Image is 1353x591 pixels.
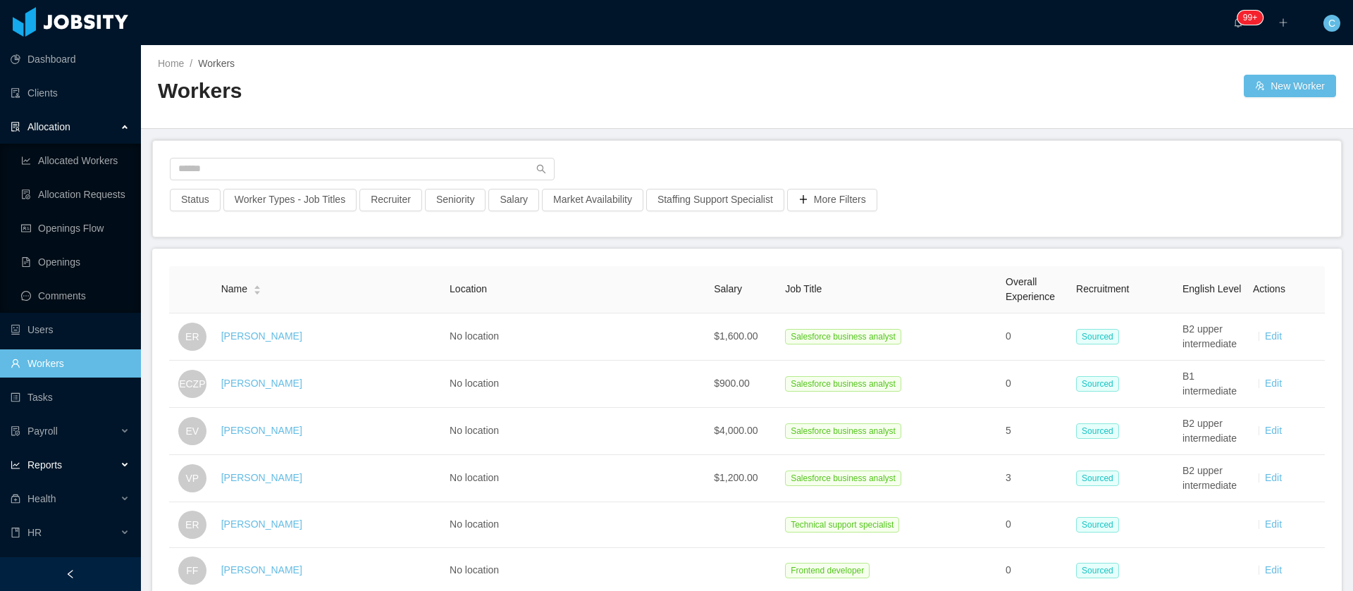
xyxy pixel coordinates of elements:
span: Recruitment [1076,283,1129,294]
td: B1 intermediate [1177,361,1247,408]
button: Salary [488,189,539,211]
h2: Workers [158,77,747,106]
a: Edit [1265,564,1282,576]
span: Reports [27,459,62,471]
span: Workers [198,58,235,69]
span: ER [185,323,199,351]
span: Salesforce business analyst [785,423,901,439]
span: Salesforce business analyst [785,329,901,344]
a: icon: pie-chartDashboard [11,45,130,73]
span: ECZP [179,370,205,398]
span: Salesforce business analyst [785,376,901,392]
a: Edit [1265,472,1282,483]
a: icon: robotUsers [11,316,130,344]
span: Salesforce business analyst [785,471,901,486]
td: No location [444,408,708,455]
button: Market Availability [542,189,643,211]
a: icon: file-textOpenings [21,248,130,276]
a: icon: messageComments [21,282,130,310]
span: Technical support specialist [785,517,899,533]
span: HR [27,527,42,538]
td: 0 [1000,502,1070,548]
button: Seniority [425,189,486,211]
i: icon: search [536,164,546,174]
span: Sourced [1076,471,1119,486]
span: Sourced [1076,517,1119,533]
a: [PERSON_NAME] [221,425,302,436]
span: Salary [714,283,742,294]
i: icon: caret-down [254,289,261,293]
i: icon: caret-up [254,284,261,288]
span: Location [450,283,487,294]
td: 0 [1000,361,1070,408]
a: icon: userWorkers [11,349,130,378]
i: icon: book [11,528,20,537]
span: Health [27,493,56,504]
i: icon: file-protect [11,426,20,436]
td: 3 [1000,455,1070,502]
a: Edit [1265,518,1282,530]
span: English Level [1182,283,1241,294]
span: $900.00 [714,378,750,389]
td: No location [444,313,708,361]
td: No location [444,455,708,502]
i: icon: bell [1233,18,1243,27]
span: Sourced [1076,376,1119,392]
a: Home [158,58,184,69]
a: icon: profileTasks [11,383,130,411]
button: icon: usergroup-addNew Worker [1244,75,1336,97]
a: Edit [1265,425,1282,436]
div: Sort [253,283,261,293]
span: EV [185,417,199,445]
span: Actions [1253,283,1285,294]
span: C [1328,15,1335,32]
span: Frontend developer [785,563,870,578]
span: / [190,58,192,69]
td: 0 [1000,313,1070,361]
a: [PERSON_NAME] [221,472,302,483]
a: icon: idcardOpenings Flow [21,214,130,242]
sup: 211 [1237,11,1263,25]
button: Status [170,189,221,211]
i: icon: plus [1278,18,1288,27]
span: Allocation [27,121,70,132]
button: Worker Types - Job Titles [223,189,357,211]
i: icon: line-chart [11,460,20,470]
span: Payroll [27,425,58,437]
span: Sourced [1076,563,1119,578]
td: B2 upper intermediate [1177,313,1247,361]
a: icon: auditClients [11,79,130,107]
a: [PERSON_NAME] [221,518,302,530]
span: $1,200.00 [714,472,758,483]
span: $1,600.00 [714,330,758,342]
i: icon: medicine-box [11,494,20,504]
a: Edit [1265,378,1282,389]
span: Name [221,282,247,297]
a: Edit [1265,330,1282,342]
td: No location [444,502,708,548]
span: Job Title [785,283,822,294]
span: Sourced [1076,423,1119,439]
span: VP [185,464,199,492]
a: icon: file-doneAllocation Requests [21,180,130,209]
button: icon: plusMore Filters [787,189,877,211]
a: [PERSON_NAME] [221,330,302,342]
a: icon: line-chartAllocated Workers [21,147,130,175]
i: icon: solution [11,122,20,132]
td: B2 upper intermediate [1177,408,1247,455]
a: [PERSON_NAME] [221,564,302,576]
span: FF [186,556,198,585]
span: $4,000.00 [714,425,758,436]
button: Recruiter [359,189,422,211]
span: Overall Experience [1006,276,1055,302]
button: Staffing Support Specialist [646,189,784,211]
td: B2 upper intermediate [1177,455,1247,502]
span: Sourced [1076,329,1119,344]
span: ER [185,511,199,539]
a: [PERSON_NAME] [221,378,302,389]
td: No location [444,361,708,408]
td: 5 [1000,408,1070,455]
